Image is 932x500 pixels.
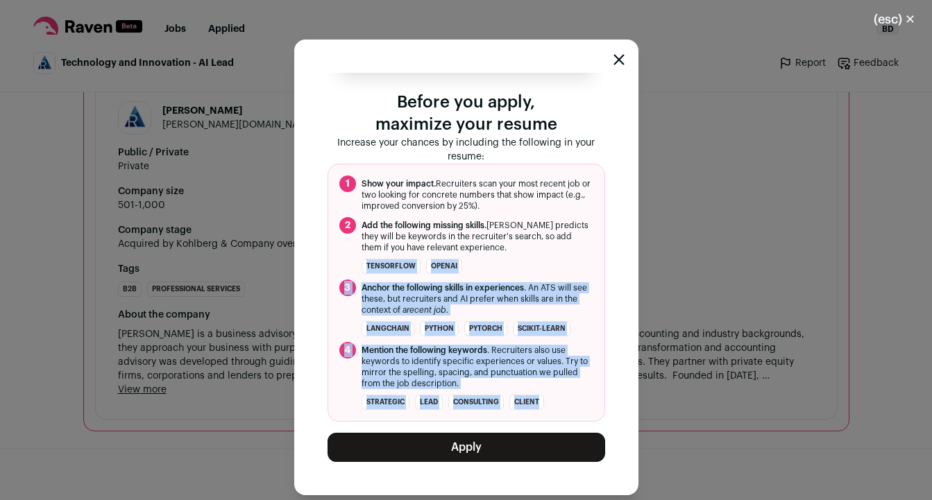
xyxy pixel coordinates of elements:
li: lead [415,395,443,410]
span: . Recruiters also use keywords to identify specific experiences or values. Try to mirror the spel... [362,345,593,389]
li: TensorFlow [362,259,421,274]
span: 1 [339,175,356,192]
li: PyTorch [464,321,507,336]
li: client [509,395,544,410]
button: Apply [328,433,605,462]
span: Recruiters scan your most recent job or two looking for concrete numbers that show impact (e.g., ... [362,178,593,212]
i: recent job. [407,306,448,314]
span: [PERSON_NAME] predicts they will be keywords in the recruiter's search, so add them if you have r... [362,220,593,253]
p: Increase your chances by including the following in your resume: [328,136,605,164]
span: . An ATS will see these, but recruiters and AI prefer when skills are in the context of a [362,282,593,316]
span: 4 [339,342,356,359]
button: Close modal [613,54,625,65]
li: Scikit-learn [513,321,570,336]
span: Show your impact. [362,180,436,188]
li: strategic [362,395,409,410]
span: 3 [339,279,356,296]
span: Mention the following keywords [362,346,487,354]
li: LangChain [362,321,414,336]
span: 2 [339,217,356,234]
li: consulting [448,395,504,410]
li: OpenAI [426,259,462,274]
li: Python [420,321,459,336]
span: Add the following missing skills. [362,221,486,230]
button: Close modal [857,4,932,35]
span: Anchor the following skills in experiences [362,284,524,292]
p: Before you apply, maximize your resume [328,92,605,136]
